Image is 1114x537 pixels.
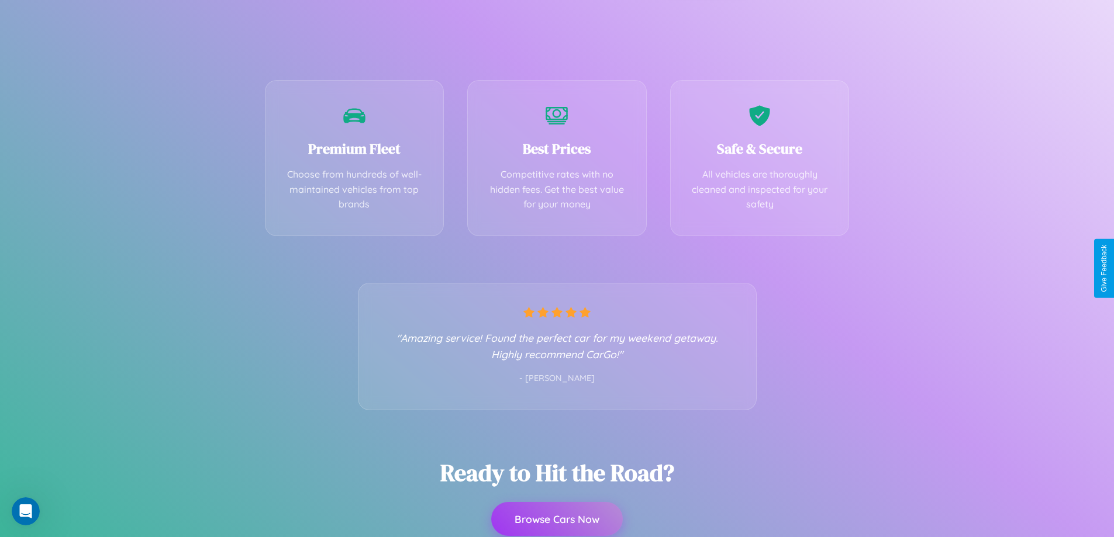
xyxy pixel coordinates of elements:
[440,457,674,489] h2: Ready to Hit the Road?
[283,139,426,158] h3: Premium Fleet
[12,497,40,525] iframe: Intercom live chat
[382,330,733,362] p: "Amazing service! Found the perfect car for my weekend getaway. Highly recommend CarGo!"
[1100,245,1108,292] div: Give Feedback
[382,371,733,386] p: - [PERSON_NAME]
[688,139,832,158] h3: Safe & Secure
[491,502,623,536] button: Browse Cars Now
[485,139,629,158] h3: Best Prices
[485,167,629,212] p: Competitive rates with no hidden fees. Get the best value for your money
[283,167,426,212] p: Choose from hundreds of well-maintained vehicles from top brands
[688,167,832,212] p: All vehicles are thoroughly cleaned and inspected for your safety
